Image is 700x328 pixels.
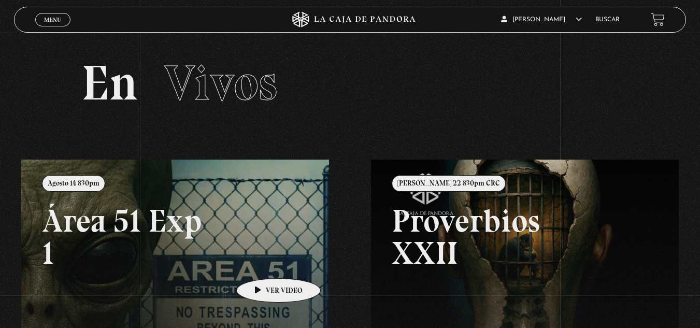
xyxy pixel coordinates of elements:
[40,25,65,32] span: Cerrar
[651,12,665,26] a: View your shopping cart
[501,17,582,23] span: [PERSON_NAME]
[44,17,61,23] span: Menu
[164,53,277,112] span: Vivos
[595,17,620,23] a: Buscar
[81,59,619,108] h2: En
